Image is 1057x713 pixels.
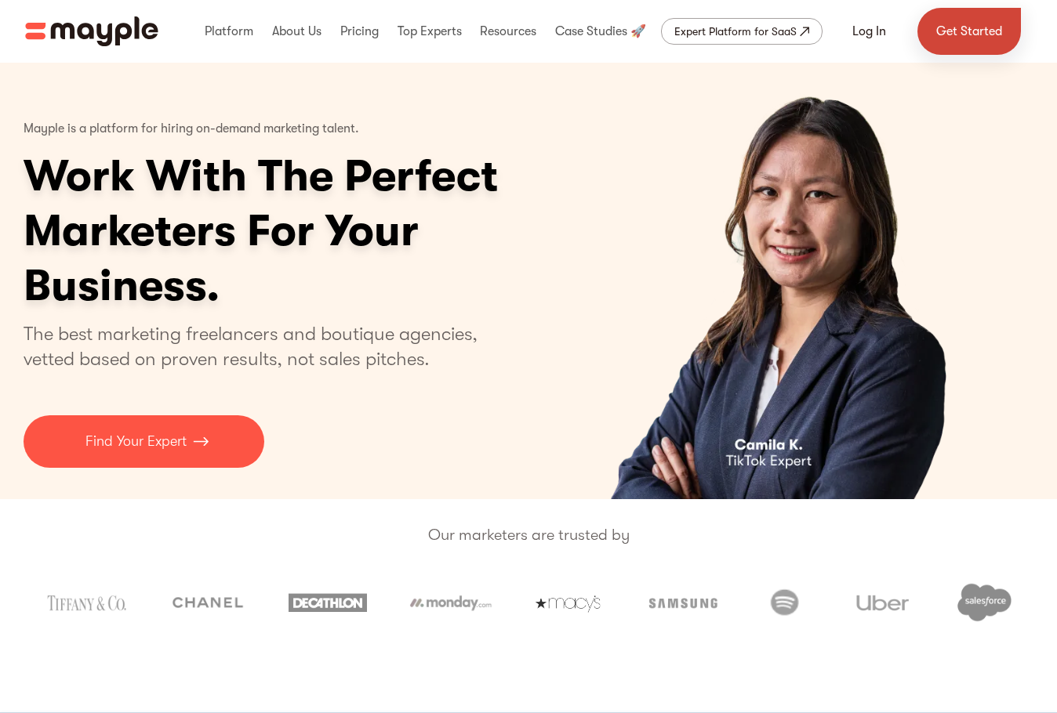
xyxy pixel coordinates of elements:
[476,6,540,56] div: Resources
[543,63,1033,499] div: 2 of 4
[543,63,1033,499] div: carousel
[24,149,619,313] h1: Work With The Perfect Marketers For Your Business.
[336,6,383,56] div: Pricing
[394,6,466,56] div: Top Experts
[201,6,257,56] div: Platform
[24,110,359,149] p: Mayple is a platform for hiring on-demand marketing talent.
[917,8,1021,55] a: Get Started
[661,18,823,45] a: Expert Platform for SaaS
[674,22,797,41] div: Expert Platform for SaaS
[85,431,187,452] p: Find Your Expert
[25,16,158,46] a: home
[268,6,325,56] div: About Us
[25,16,158,46] img: Mayple logo
[24,321,496,371] p: The best marketing freelancers and boutique agencies, vetted based on proven results, not sales p...
[24,415,264,468] a: Find Your Expert
[834,13,905,50] a: Log In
